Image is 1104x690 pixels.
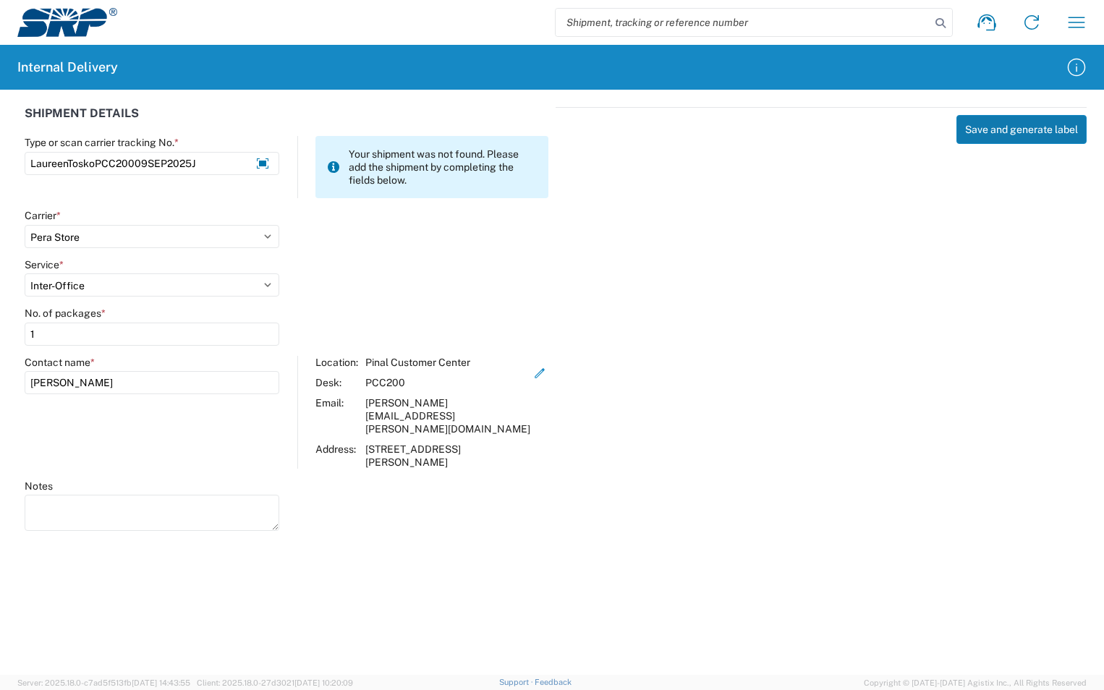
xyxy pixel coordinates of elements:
span: [DATE] 14:43:55 [132,678,190,687]
div: SHIPMENT DETAILS [25,107,548,136]
div: PCC200 [365,376,531,389]
a: Support [499,678,535,686]
input: Shipment, tracking or reference number [556,9,930,36]
label: No. of packages [25,307,106,320]
div: Address: [315,443,358,469]
div: [PERSON_NAME][EMAIL_ADDRESS][PERSON_NAME][DOMAIN_NAME] [365,396,531,435]
span: Client: 2025.18.0-27d3021 [197,678,353,687]
span: Copyright © [DATE]-[DATE] Agistix Inc., All Rights Reserved [864,676,1087,689]
h2: Internal Delivery [17,59,118,76]
span: Server: 2025.18.0-c7ad5f513fb [17,678,190,687]
div: Desk: [315,376,358,389]
label: Service [25,258,64,271]
label: Type or scan carrier tracking No. [25,136,179,149]
button: Save and generate label [956,115,1087,144]
div: Email: [315,396,358,435]
span: [DATE] 10:20:09 [294,678,353,687]
label: Carrier [25,209,61,222]
label: Notes [25,480,53,493]
a: Feedback [535,678,572,686]
span: Your shipment was not found. Please add the shipment by completing the fields below. [349,148,538,187]
div: [STREET_ADDRESS][PERSON_NAME] [365,443,531,469]
img: srp [17,8,117,37]
div: Pinal Customer Center [365,356,531,369]
div: Location: [315,356,358,369]
label: Contact name [25,356,95,369]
